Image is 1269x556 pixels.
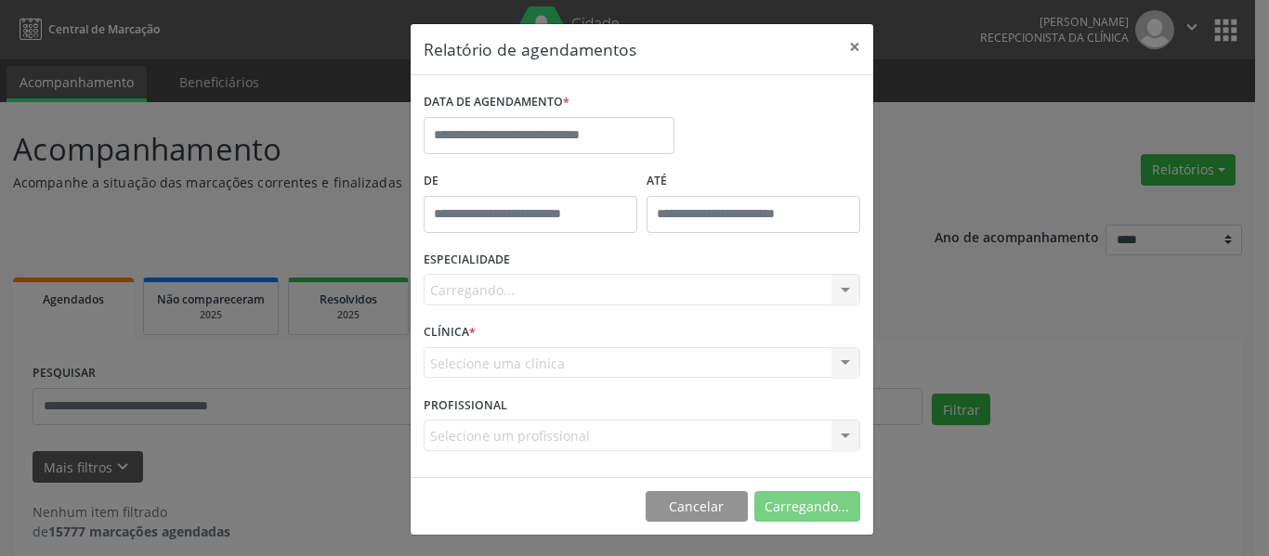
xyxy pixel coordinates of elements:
[424,88,569,117] label: DATA DE AGENDAMENTO
[424,167,637,196] label: De
[424,318,476,347] label: CLÍNICA
[424,37,636,61] h5: Relatório de agendamentos
[424,391,507,420] label: PROFISSIONAL
[754,491,860,523] button: Carregando...
[836,24,873,70] button: Close
[424,246,510,275] label: ESPECIALIDADE
[646,491,748,523] button: Cancelar
[647,167,860,196] label: ATÉ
